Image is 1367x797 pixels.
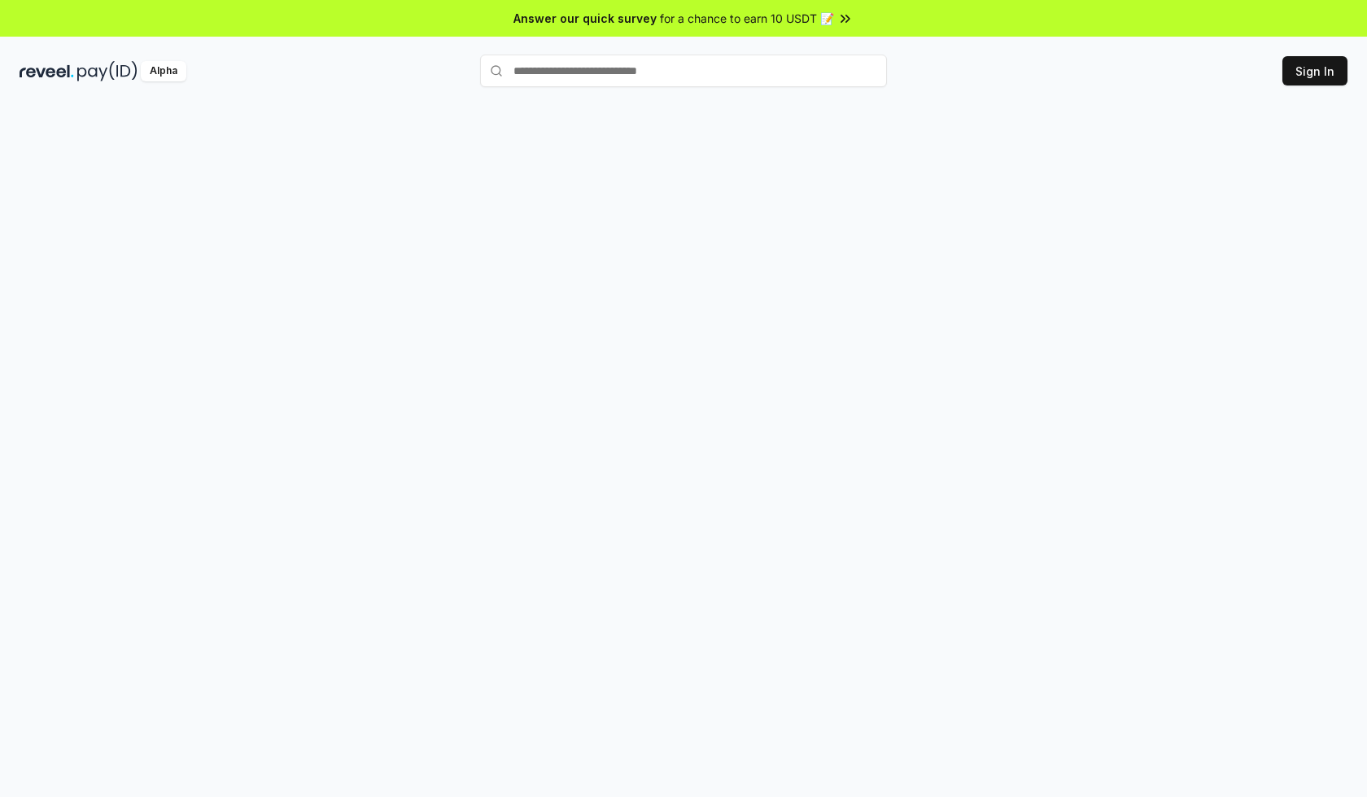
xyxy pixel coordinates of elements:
[1282,56,1347,85] button: Sign In
[513,10,657,27] span: Answer our quick survey
[660,10,834,27] span: for a chance to earn 10 USDT 📝
[20,61,74,81] img: reveel_dark
[141,61,186,81] div: Alpha
[77,61,138,81] img: pay_id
